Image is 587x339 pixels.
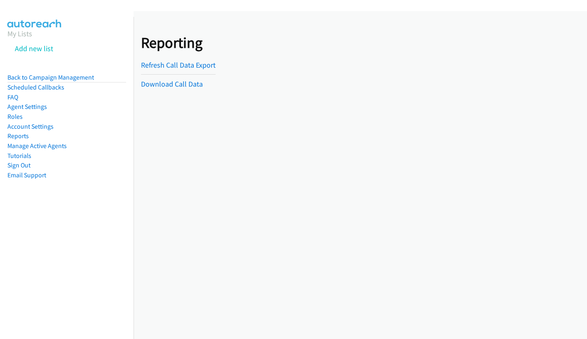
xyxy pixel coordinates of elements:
a: FAQ [7,93,18,101]
a: Back to Campaign Management [7,73,94,81]
a: Manage Active Agents [7,142,67,150]
a: Download Call Data [141,79,203,89]
a: Roles [7,113,23,120]
a: Tutorials [7,152,31,160]
a: Sign Out [7,161,31,169]
a: Refresh Call Data Export [141,60,216,70]
h1: Reporting [141,33,219,52]
a: My Lists [7,29,32,38]
a: Account Settings [7,122,54,130]
a: Scheduled Callbacks [7,83,64,91]
a: Add new list [15,44,53,53]
a: Agent Settings [7,103,47,111]
a: Email Support [7,171,46,179]
a: Reports [7,132,29,140]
